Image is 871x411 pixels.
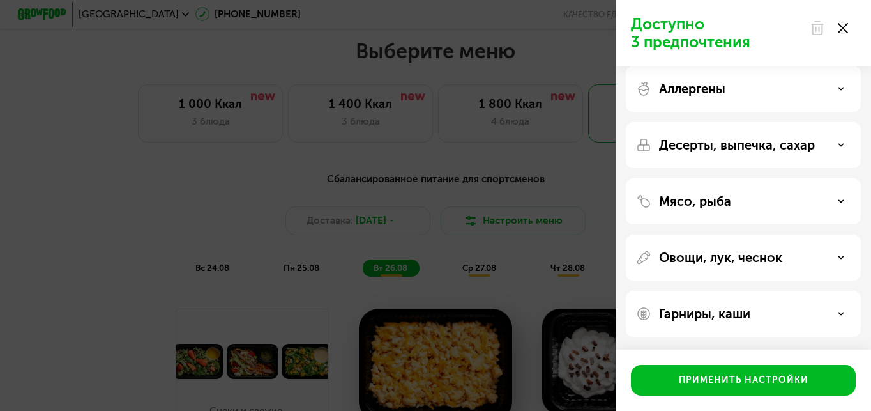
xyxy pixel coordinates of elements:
p: Мясо, рыба [659,194,731,209]
div: Применить настройки [679,374,808,387]
button: Применить настройки [631,365,856,396]
p: Доступно 3 предпочтения [631,15,802,51]
p: Овощи, лук, чеснок [659,250,782,265]
p: Десерты, выпечка, сахар [659,137,815,153]
p: Гарниры, каши [659,306,750,322]
p: Аллергены [659,81,725,97]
